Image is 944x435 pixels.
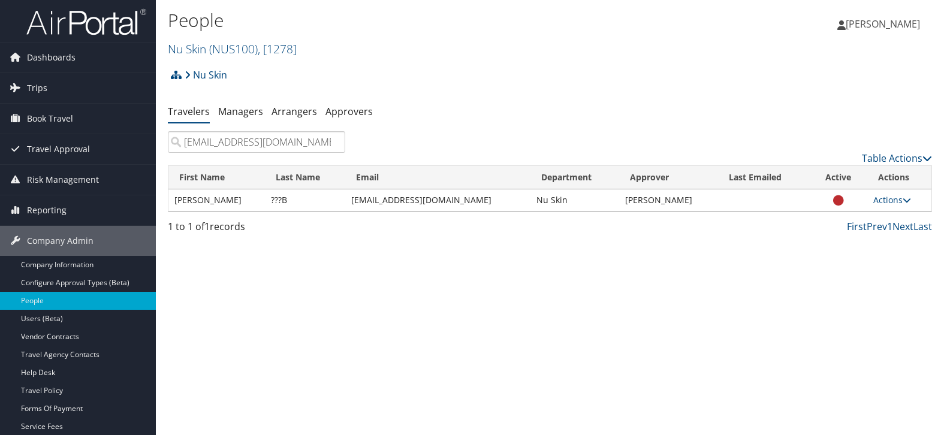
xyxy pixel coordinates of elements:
[204,220,210,233] span: 1
[619,189,719,211] td: [PERSON_NAME]
[168,189,265,211] td: [PERSON_NAME]
[887,220,892,233] a: 1
[718,166,809,189] th: Last Emailed: activate to sort column ascending
[530,189,619,211] td: Nu Skin
[847,220,867,233] a: First
[810,166,867,189] th: Active: activate to sort column ascending
[27,104,73,134] span: Book Travel
[867,166,931,189] th: Actions
[168,105,210,118] a: Travelers
[168,41,297,57] a: Nu Skin
[185,63,227,87] a: Nu Skin
[168,131,345,153] input: Search
[27,165,99,195] span: Risk Management
[913,220,932,233] a: Last
[168,166,265,189] th: First Name: activate to sort column ascending
[862,152,932,165] a: Table Actions
[168,219,345,240] div: 1 to 1 of records
[209,41,258,57] span: ( NUS100 )
[619,166,719,189] th: Approver
[867,220,887,233] a: Prev
[892,220,913,233] a: Next
[325,105,373,118] a: Approvers
[27,226,94,256] span: Company Admin
[27,43,76,72] span: Dashboards
[168,8,677,33] h1: People
[27,134,90,164] span: Travel Approval
[530,166,619,189] th: Department: activate to sort column ascending
[345,189,530,211] td: [EMAIL_ADDRESS][DOMAIN_NAME]
[265,166,345,189] th: Last Name: activate to sort column descending
[26,8,146,36] img: airportal-logo.png
[873,194,911,206] a: Actions
[272,105,317,118] a: Arrangers
[345,166,530,189] th: Email: activate to sort column ascending
[27,73,47,103] span: Trips
[27,195,67,225] span: Reporting
[846,17,920,31] span: [PERSON_NAME]
[218,105,263,118] a: Managers
[258,41,297,57] span: , [ 1278 ]
[265,189,345,211] td: ???B
[837,6,932,42] a: [PERSON_NAME]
